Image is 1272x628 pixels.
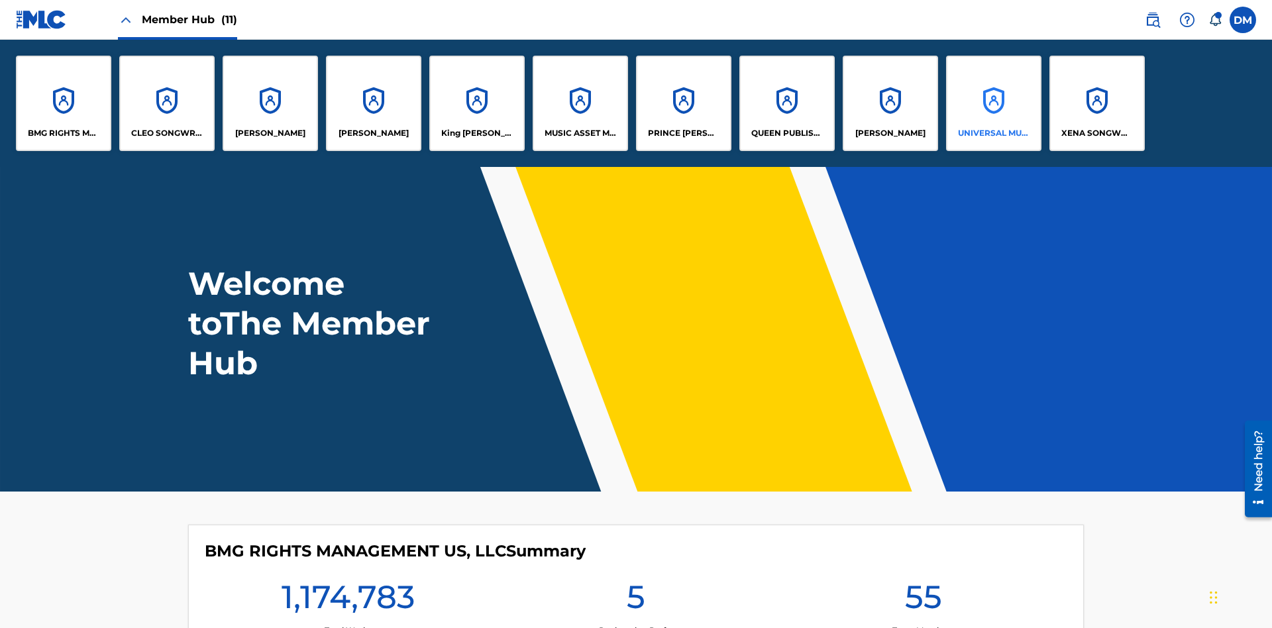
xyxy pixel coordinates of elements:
p: MUSIC ASSET MANAGEMENT (MAM) [545,127,617,139]
h1: 55 [905,577,942,625]
p: PRINCE MCTESTERSON [648,127,720,139]
img: help [1179,12,1195,28]
a: AccountsXENA SONGWRITER [1049,56,1145,151]
img: MLC Logo [16,10,67,29]
iframe: Resource Center [1235,415,1272,524]
a: AccountsCLEO SONGWRITER [119,56,215,151]
p: QUEEN PUBLISHA [751,127,823,139]
a: Accounts[PERSON_NAME] [326,56,421,151]
a: AccountsPRINCE [PERSON_NAME] [636,56,731,151]
a: AccountsQUEEN PUBLISHA [739,56,835,151]
img: search [1145,12,1161,28]
h1: 5 [627,577,645,625]
p: RONALD MCTESTERSON [855,127,926,139]
a: Public Search [1139,7,1166,33]
a: AccountsKing [PERSON_NAME] [429,56,525,151]
p: UNIVERSAL MUSIC PUB GROUP [958,127,1030,139]
h4: BMG RIGHTS MANAGEMENT US, LLC [205,541,586,561]
span: (11) [221,13,237,26]
a: Accounts[PERSON_NAME] [223,56,318,151]
p: CLEO SONGWRITER [131,127,203,139]
div: Drag [1210,578,1218,617]
a: AccountsBMG RIGHTS MANAGEMENT US, LLC [16,56,111,151]
p: King McTesterson [441,127,513,139]
a: AccountsMUSIC ASSET MANAGEMENT (MAM) [533,56,628,151]
h1: Welcome to The Member Hub [188,264,436,383]
p: ELVIS COSTELLO [235,127,305,139]
p: EYAMA MCSINGER [339,127,409,139]
p: BMG RIGHTS MANAGEMENT US, LLC [28,127,100,139]
img: Close [118,12,134,28]
p: XENA SONGWRITER [1061,127,1134,139]
a: Accounts[PERSON_NAME] [843,56,938,151]
div: User Menu [1230,7,1256,33]
div: Notifications [1208,13,1222,26]
iframe: Chat Widget [1206,564,1272,628]
a: AccountsUNIVERSAL MUSIC PUB GROUP [946,56,1041,151]
h1: 1,174,783 [282,577,415,625]
div: Help [1174,7,1200,33]
span: Member Hub [142,12,237,27]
